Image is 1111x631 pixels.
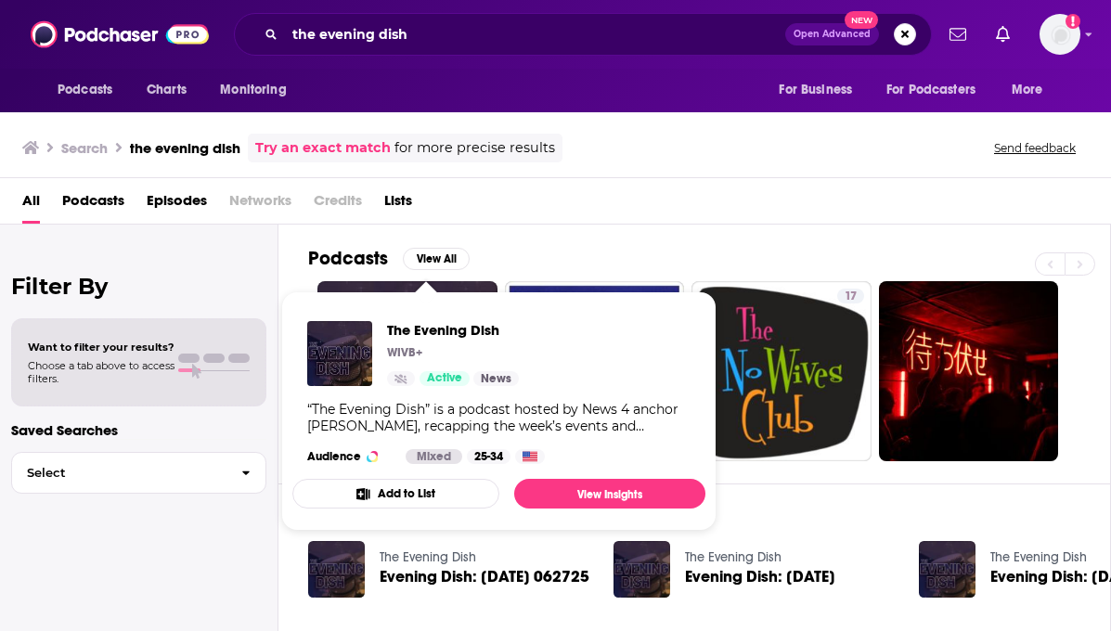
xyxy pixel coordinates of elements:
a: Episodes [147,186,207,224]
button: View All [403,248,470,270]
a: View Insights [514,479,705,509]
a: Evening Dish: Friday 062725 [380,569,589,585]
button: open menu [999,72,1066,108]
input: Search podcasts, credits, & more... [285,19,785,49]
a: Show notifications dropdown [942,19,974,50]
span: Choose a tab above to access filters. [28,359,174,385]
a: The Evening Dish [990,549,1087,565]
a: Lists [384,186,412,224]
span: For Business [779,77,852,103]
button: Open AdvancedNew [785,23,879,45]
h2: Filter By [11,273,266,300]
button: open menu [874,72,1002,108]
p: Saved Searches [11,421,266,439]
button: Select [11,452,266,494]
button: open menu [766,72,875,108]
span: For Podcasters [886,77,975,103]
button: Send feedback [988,140,1081,156]
h3: the evening dish [130,139,240,157]
img: The Evening Dish [307,321,372,386]
h2: Podcasts [308,247,388,270]
a: The Evening Dish [387,321,519,339]
span: Want to filter your results? [28,341,174,354]
a: The Evening Dish [380,549,476,565]
span: Podcasts [58,77,112,103]
img: Evening Dish: June 18, 2025 [919,541,975,598]
button: open menu [207,72,310,108]
h3: Audience [307,449,391,464]
a: 17 [691,281,872,461]
span: 17 [845,288,857,306]
a: Show notifications dropdown [988,19,1017,50]
span: Monitoring [220,77,286,103]
a: Active [420,371,470,386]
a: Podcasts [62,186,124,224]
span: Logged in as dkcmediatechnyc [1040,14,1080,55]
a: News [473,371,519,386]
span: More [1012,77,1043,103]
img: Evening Dish: July 16, 2025 [614,541,670,598]
button: Show profile menu [1040,14,1080,55]
span: for more precise results [394,137,555,159]
a: PodcastsView All [308,247,470,270]
span: Charts [147,77,187,103]
span: New [845,11,878,29]
img: Podchaser - Follow, Share and Rate Podcasts [31,17,209,52]
button: open menu [45,72,136,108]
a: The Evening Dish [685,549,782,565]
div: Search podcasts, credits, & more... [234,13,932,56]
button: Add to List [292,479,499,509]
span: Credits [314,186,362,224]
span: Active [427,369,462,388]
span: Evening Dish: [DATE] [685,569,835,585]
span: Evening Dish: [DATE] 062725 [380,569,589,585]
img: User Profile [1040,14,1080,55]
span: Select [12,467,226,479]
span: Open Advanced [794,30,871,39]
a: Try an exact match [255,137,391,159]
a: Charts [135,72,198,108]
svg: Add a profile image [1066,14,1080,29]
a: All [22,186,40,224]
img: Evening Dish: Friday 062725 [308,541,365,598]
div: 25-34 [467,449,510,464]
a: Evening Dish: July 16, 2025 [685,569,835,585]
p: WIVB+ [387,345,422,360]
h3: Search [61,139,108,157]
div: “The Evening Dish” is a podcast hosted by News 4 anchor [PERSON_NAME], recapping the week’s event... [307,401,691,434]
div: Mixed [406,449,462,464]
span: Networks [229,186,291,224]
a: 17 [837,289,864,303]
